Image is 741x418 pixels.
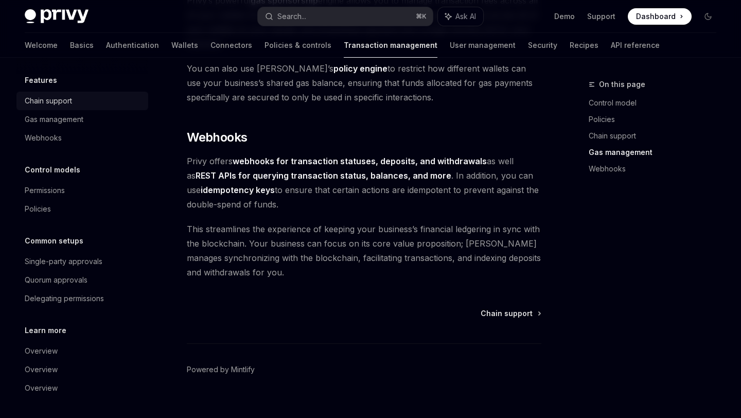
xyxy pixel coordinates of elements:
span: Dashboard [636,11,676,22]
a: Transaction management [344,33,437,58]
div: Permissions [25,184,65,197]
a: Welcome [25,33,58,58]
button: Ask AI [438,7,483,26]
a: API reference [611,33,660,58]
h5: Learn more [25,324,66,337]
div: Policies [25,203,51,215]
div: Gas management [25,113,83,126]
a: Chain support [481,308,540,319]
div: Search... [277,10,306,23]
a: Policies & controls [264,33,331,58]
strong: REST APIs for querying transaction status, balances, and more [196,170,451,181]
a: Wallets [171,33,198,58]
a: Powered by Mintlify [187,364,255,375]
a: Demo [554,11,575,22]
strong: webhooks for transaction statuses, deposits, and withdrawals [233,156,487,166]
span: On this page [599,78,645,91]
a: Recipes [570,33,598,58]
a: Overview [16,360,148,379]
h5: Common setups [25,235,83,247]
span: Webhooks [187,129,247,146]
div: Single-party approvals [25,255,102,268]
span: Chain support [481,308,533,319]
a: Quorum approvals [16,271,148,289]
img: dark logo [25,9,89,24]
a: Gas management [16,110,148,129]
strong: policy engine [333,63,387,74]
div: Overview [25,345,58,357]
div: Delegating permissions [25,292,104,305]
a: Policies [16,200,148,218]
a: Connectors [210,33,252,58]
a: Policies [589,111,725,128]
strong: idempotency keys [201,185,275,195]
a: Chain support [16,92,148,110]
span: This streamlines the experience of keeping your business’s financial ledgering in sync with the b... [187,222,541,280]
button: Toggle dark mode [700,8,716,25]
span: Privy offers as well as . In addition, you can use to ensure that certain actions are idempotent ... [187,154,541,212]
h5: Features [25,74,57,86]
a: Security [528,33,557,58]
a: Chain support [589,128,725,144]
button: Search...⌘K [258,7,432,26]
a: Permissions [16,181,148,200]
div: Overview [25,363,58,376]
div: Webhooks [25,132,62,144]
a: Dashboard [628,8,692,25]
div: Chain support [25,95,72,107]
h5: Control models [25,164,80,176]
span: Ask AI [455,11,476,22]
a: Webhooks [589,161,725,177]
a: Delegating permissions [16,289,148,308]
a: Authentication [106,33,159,58]
a: Control model [589,95,725,111]
div: Overview [25,382,58,394]
div: Quorum approvals [25,274,87,286]
a: User management [450,33,516,58]
a: Support [587,11,615,22]
a: Basics [70,33,94,58]
a: Webhooks [16,129,148,147]
a: Overview [16,342,148,360]
a: Single-party approvals [16,252,148,271]
a: Gas management [589,144,725,161]
a: Overview [16,379,148,397]
span: You can also use [PERSON_NAME]’s to restrict how different wallets can use your business’s shared... [187,61,541,104]
span: ⌘ K [416,12,427,21]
